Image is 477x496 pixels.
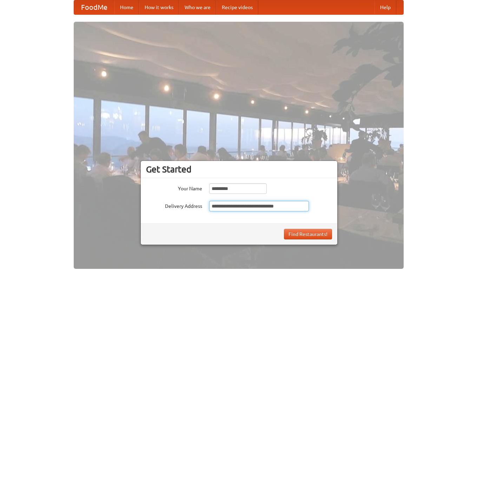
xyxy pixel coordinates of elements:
button: Find Restaurants! [284,229,332,239]
a: FoodMe [74,0,114,14]
a: Who we are [179,0,216,14]
label: Your Name [146,183,202,192]
a: Home [114,0,139,14]
a: Help [375,0,396,14]
label: Delivery Address [146,201,202,210]
a: How it works [139,0,179,14]
h3: Get Started [146,164,332,175]
a: Recipe videos [216,0,258,14]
